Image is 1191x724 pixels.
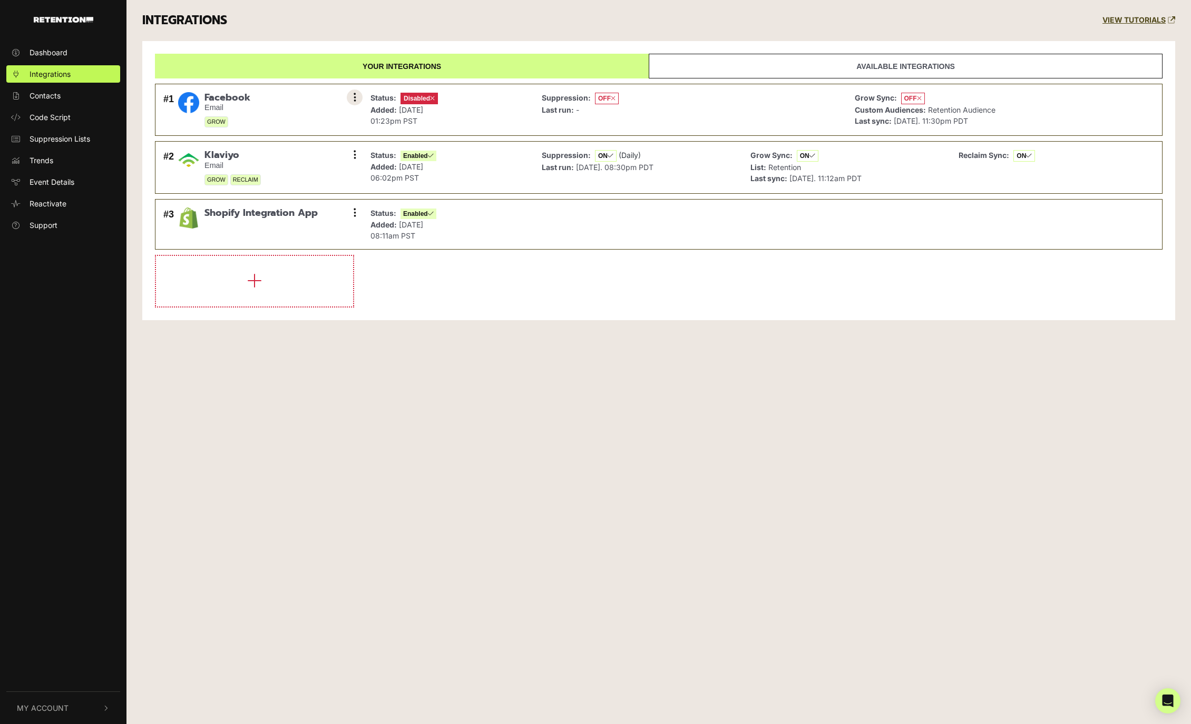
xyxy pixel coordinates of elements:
span: Retention [768,163,801,172]
span: [DATE]. 11:30pm PDT [894,116,968,125]
img: Klaviyo [178,150,199,171]
span: Disabled [401,93,438,104]
span: [DATE]. 08:30pm PDT [576,163,653,172]
span: Facebook [204,92,250,104]
span: ON [1013,150,1035,162]
span: Enabled [401,151,436,161]
span: Trends [30,155,53,166]
span: Retention Audience [928,105,995,114]
span: OFF [595,93,619,104]
strong: Reclaim Sync: [959,151,1009,160]
a: Suppression Lists [6,130,120,147]
img: Retention.com [34,17,93,23]
span: Event Details [30,176,74,187]
div: #3 [163,207,174,241]
img: Facebook [178,92,199,113]
strong: Status: [370,209,396,217]
strong: Last run: [542,105,574,114]
strong: Grow Sync: [855,93,897,102]
small: Email [204,161,261,170]
a: Support [6,216,120,234]
span: [DATE] 01:23pm PST [370,105,423,125]
span: Suppression Lists [30,133,90,144]
small: Email [204,103,250,112]
span: My Account [17,702,69,713]
strong: Added: [370,220,397,229]
span: ON [797,150,818,162]
a: Trends [6,152,120,169]
strong: Last run: [542,163,574,172]
a: Code Script [6,108,120,126]
strong: Custom Audiences: [855,105,926,114]
span: Code Script [30,112,71,123]
strong: Suppression: [542,93,591,102]
strong: Grow Sync: [750,151,793,160]
button: My Account [6,692,120,724]
strong: Status: [370,151,396,160]
span: (Daily) [619,151,641,160]
strong: List: [750,163,766,172]
span: Enabled [401,209,436,219]
a: Dashboard [6,44,120,61]
span: Klaviyo [204,150,261,161]
h3: INTEGRATIONS [142,13,227,28]
span: Support [30,220,57,231]
span: GROW [204,174,228,185]
span: OFF [901,93,925,104]
strong: Status: [370,93,396,102]
a: Integrations [6,65,120,83]
strong: Added: [370,105,397,114]
a: VIEW TUTORIALS [1102,16,1175,25]
a: Available integrations [649,54,1163,78]
strong: Added: [370,162,397,171]
div: Open Intercom Messenger [1155,688,1180,713]
img: Shopify Integration App [178,207,199,229]
span: RECLAIM [230,174,261,185]
a: Reactivate [6,195,120,212]
span: Shopify Integration App [204,207,318,219]
span: [DATE] 08:11am PST [370,220,423,240]
a: Contacts [6,87,120,104]
span: [DATE]. 11:12am PDT [789,174,862,183]
span: Reactivate [30,198,66,209]
span: GROW [204,116,228,127]
div: #2 [163,150,174,185]
span: Contacts [30,90,61,101]
span: Integrations [30,68,71,80]
span: - [576,105,579,114]
span: Dashboard [30,47,67,58]
a: Event Details [6,173,120,191]
a: Your integrations [155,54,649,78]
span: ON [595,150,617,162]
strong: Last sync: [750,174,787,183]
div: #1 [163,92,174,128]
strong: Suppression: [542,151,591,160]
strong: Last sync: [855,116,892,125]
